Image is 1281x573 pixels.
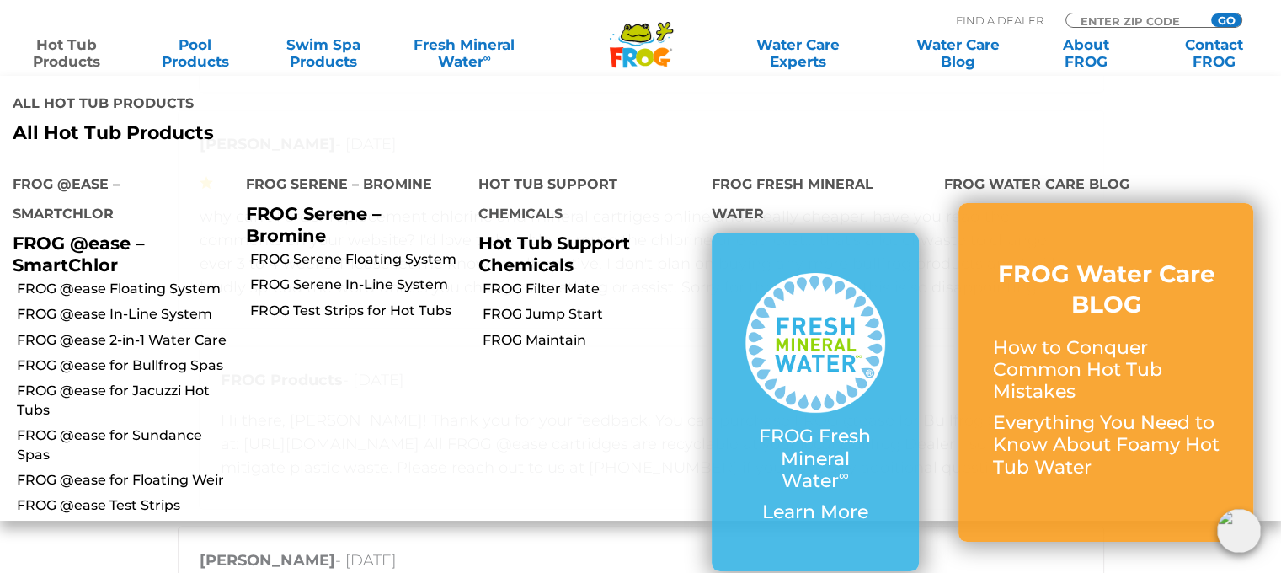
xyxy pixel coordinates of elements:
[839,467,849,484] sup: ∞
[17,305,233,324] a: FROG @ease In-Line System
[250,302,467,320] a: FROG Test Strips for Hot Tubs
[17,426,233,464] a: FROG @ease for Sundance Spas
[483,331,699,350] a: FROG Maintain
[13,88,627,122] h4: All Hot Tub Products
[17,496,233,515] a: FROG @ease Test Strips
[992,412,1220,479] p: Everything You Need to Know About Foamy Hot Tub Water
[17,36,116,70] a: Hot TubProducts
[246,203,454,245] p: FROG Serene – Bromine
[17,331,233,350] a: FROG @ease 2-in-1 Water Care
[17,382,233,420] a: FROG @ease for Jacuzzi Hot Tubs
[478,169,686,233] h4: Hot Tub Support Chemicals
[483,305,699,324] a: FROG Jump Start
[17,471,233,490] a: FROG @ease for Floating Weir
[13,169,221,233] h4: FROG @ease – SmartChlor
[908,36,1007,70] a: Water CareBlog
[745,426,886,492] p: FROG Fresh Mineral Water
[13,122,627,144] a: All Hot Tub Products
[1165,36,1264,70] a: ContactFROG
[402,36,526,70] a: Fresh MineralWater∞
[1211,13,1241,27] input: GO
[17,356,233,375] a: FROG @ease for Bullfrog Spas
[274,36,373,70] a: Swim SpaProducts
[745,273,886,532] a: FROG Fresh Mineral Water∞ Learn More
[483,51,490,64] sup: ∞
[992,259,1220,320] h3: FROG Water Care BLOG
[944,169,1268,203] h4: FROG Water Care Blog
[1036,36,1135,70] a: AboutFROG
[956,13,1043,28] p: Find A Dealer
[250,250,467,269] a: FROG Serene Floating System
[483,280,699,298] a: FROG Filter Mate
[250,276,467,294] a: FROG Serene In-Line System
[1079,13,1193,28] input: Zip Code Form
[145,36,244,70] a: PoolProducts
[478,233,686,275] p: Hot Tub Support Chemicals
[717,36,879,70] a: Water CareExperts
[13,233,221,275] p: FROG @ease – SmartChlor
[712,169,920,233] h4: FROG Fresh Mineral Water
[992,337,1220,404] p: How to Conquer Common Hot Tub Mistakes
[992,259,1220,487] a: FROG Water Care BLOG How to Conquer Common Hot Tub Mistakes Everything You Need to Know About Foa...
[246,169,454,203] h4: FROG Serene – Bromine
[745,501,886,523] p: Learn More
[1217,509,1261,553] img: openIcon
[200,551,335,570] strong: [PERSON_NAME]
[17,280,233,298] a: FROG @ease Floating System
